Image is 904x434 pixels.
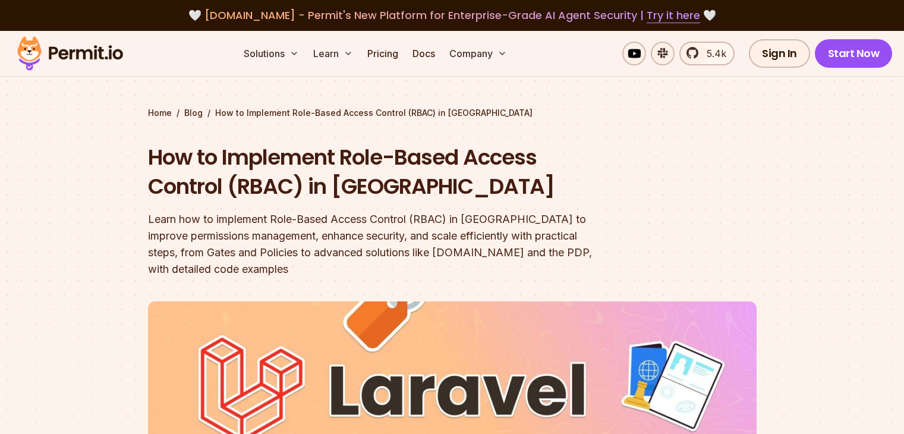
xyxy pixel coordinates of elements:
img: Permit logo [12,33,128,74]
a: Start Now [815,39,893,68]
a: Pricing [363,42,403,65]
a: Docs [408,42,440,65]
a: Blog [184,107,203,119]
div: Learn how to implement Role-Based Access Control (RBAC) in [GEOGRAPHIC_DATA] to improve permissio... [148,211,604,278]
button: Solutions [239,42,304,65]
h1: How to Implement Role-Based Access Control (RBAC) in [GEOGRAPHIC_DATA] [148,143,604,202]
div: / / [148,107,757,119]
a: Home [148,107,172,119]
span: 5.4k [700,46,726,61]
div: 🤍 🤍 [29,7,875,24]
a: Sign In [749,39,810,68]
a: Try it here [647,8,700,23]
span: [DOMAIN_NAME] - Permit's New Platform for Enterprise-Grade AI Agent Security | [204,8,700,23]
button: Learn [308,42,358,65]
a: 5.4k [679,42,735,65]
button: Company [445,42,512,65]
